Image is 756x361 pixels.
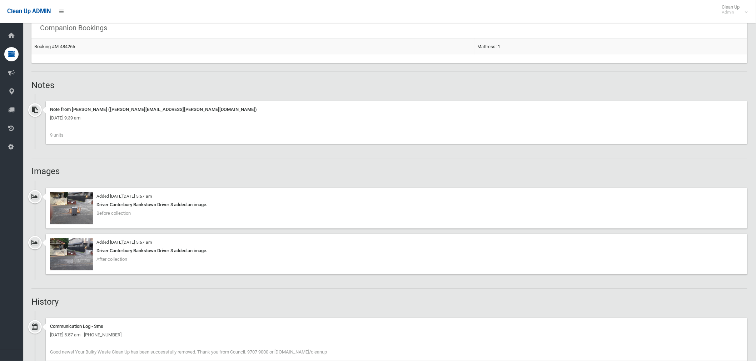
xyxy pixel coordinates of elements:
div: Communication Log - Sms [50,322,743,331]
a: Booking #M-484265 [34,44,75,49]
img: 2025-10-0305.57.268710130459953503733.jpg [50,238,93,270]
div: [DATE] 5:57 am - [PHONE_NUMBER] [50,331,743,340]
h2: History [31,298,747,307]
h2: Images [31,167,747,176]
span: After collection [96,257,127,262]
small: Admin [722,10,740,15]
span: Clean Up [718,4,747,15]
div: [DATE] 9:39 am [50,114,743,123]
small: Added [DATE][DATE] 5:57 am [96,240,152,245]
header: Companion Bookings [31,21,116,35]
span: 9 units [50,133,64,138]
img: 2025-10-0305.56.57144724288181268408.jpg [50,192,93,224]
div: Driver Canterbury Bankstown Driver 3 added an image. [50,201,743,209]
span: Clean Up ADMIN [7,8,51,15]
div: Driver Canterbury Bankstown Driver 3 added an image. [50,247,743,255]
span: Before collection [96,211,131,216]
h2: Notes [31,81,747,90]
small: Added [DATE][DATE] 5:57 am [96,194,152,199]
td: Mattress: 1 [475,39,747,55]
span: Good news! Your Bulky Waste Clean Up has been successfully removed. Thank you from Council. 9707 ... [50,350,327,355]
div: Note from [PERSON_NAME] ([PERSON_NAME][EMAIL_ADDRESS][PERSON_NAME][DOMAIN_NAME]) [50,106,743,114]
